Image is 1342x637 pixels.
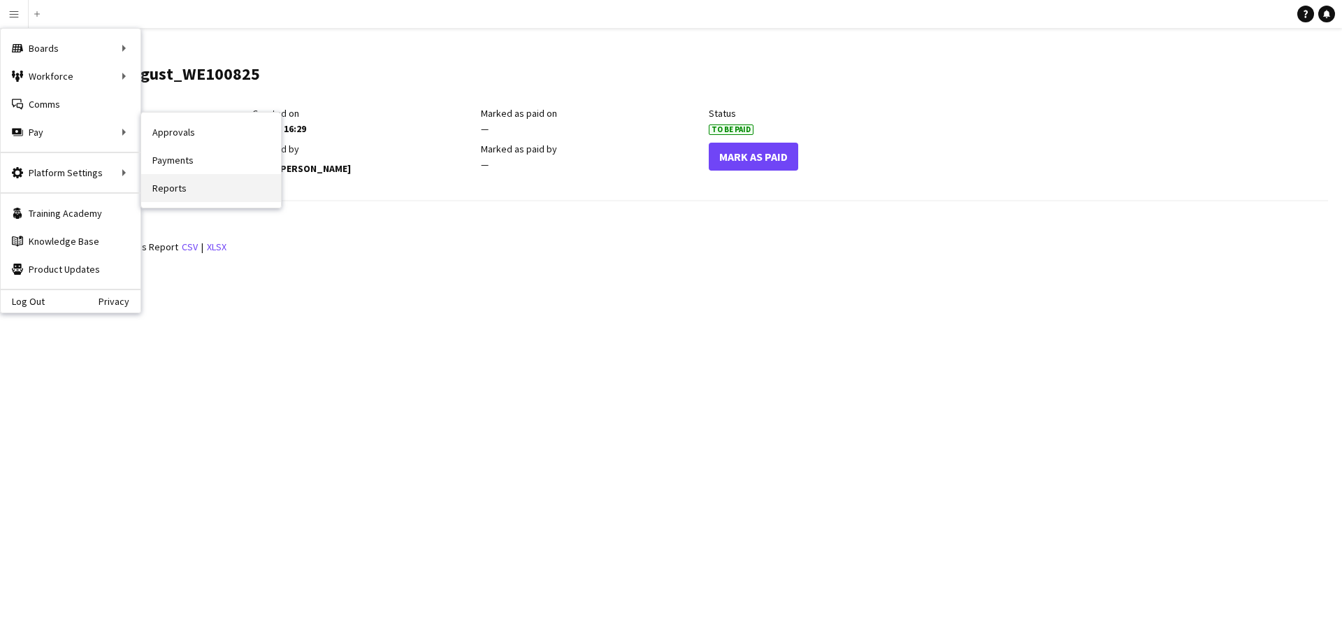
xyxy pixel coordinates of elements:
a: Reports [141,174,281,202]
div: Created by [252,143,473,155]
a: xlsx [207,241,226,253]
a: Log Out [1,296,45,307]
div: Pay [1,118,140,146]
div: Workforce [1,62,140,90]
h3: Reports [24,215,1328,228]
a: csv [182,241,198,253]
div: [DATE] 16:29 [252,122,473,135]
span: — [481,158,489,171]
a: Approvals [141,118,281,146]
div: [PERSON_NAME] [252,158,473,179]
div: Marked as paid on [481,107,702,120]
div: Platform Settings [1,159,140,187]
div: Boards [1,34,140,62]
a: Training Academy [1,199,140,227]
a: Privacy [99,296,140,307]
div: Status [709,107,930,120]
a: Product Updates [1,255,140,283]
h1: CPM_Salary_August_WE100825 [24,64,260,85]
div: Created on [252,107,473,120]
a: Knowledge Base [1,227,140,255]
button: Mark As Paid [709,143,798,171]
a: Payments [141,146,281,174]
span: — [481,122,489,135]
div: Marked as paid by [481,143,702,155]
a: Comms [1,90,140,118]
span: To Be Paid [709,124,753,135]
div: | [24,238,1328,256]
